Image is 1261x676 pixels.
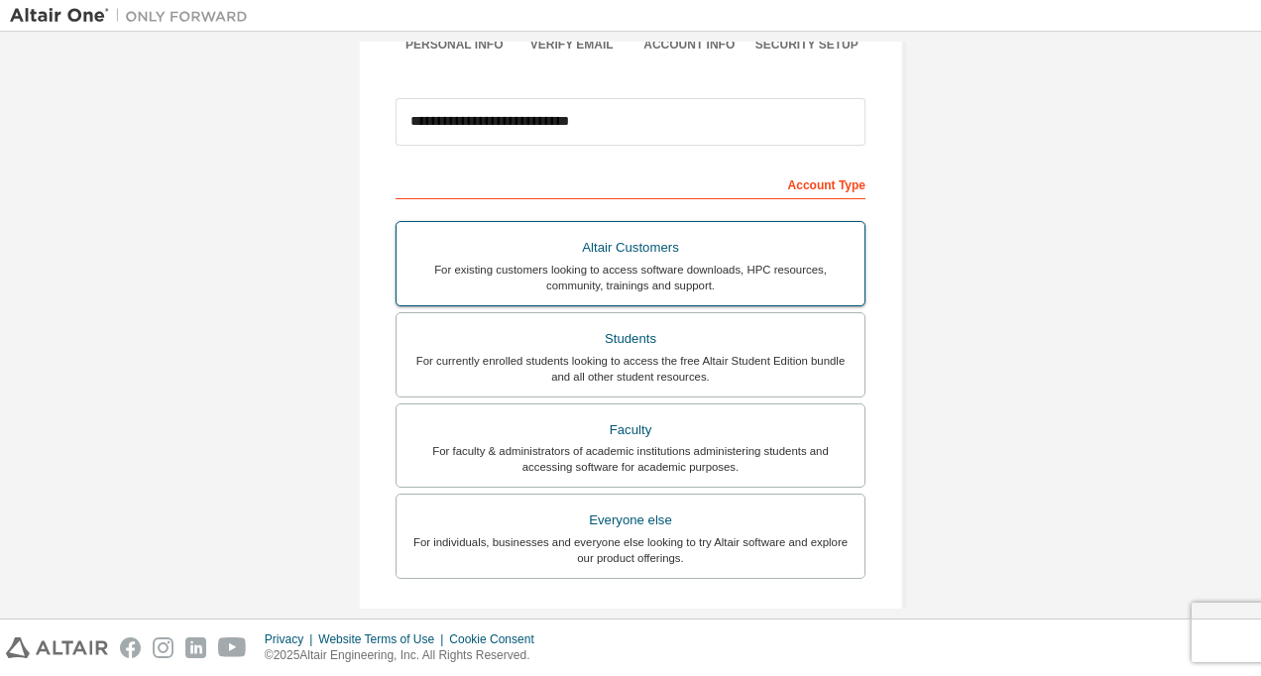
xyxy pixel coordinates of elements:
p: © 2025 Altair Engineering, Inc. All Rights Reserved. [265,647,546,664]
div: Security Setup [748,37,866,53]
div: Faculty [408,416,853,444]
div: Privacy [265,631,318,647]
div: For currently enrolled students looking to access the free Altair Student Edition bundle and all ... [408,353,853,385]
div: For individuals, businesses and everyone else looking to try Altair software and explore our prod... [408,534,853,566]
img: Altair One [10,6,258,26]
div: Personal Info [396,37,514,53]
img: facebook.svg [120,637,141,658]
div: Website Terms of Use [318,631,449,647]
div: Students [408,325,853,353]
img: youtube.svg [218,637,247,658]
img: linkedin.svg [185,637,206,658]
div: Account Type [396,168,865,199]
div: For faculty & administrators of academic institutions administering students and accessing softwa... [408,443,853,475]
img: altair_logo.svg [6,637,108,658]
div: Altair Customers [408,234,853,262]
div: Everyone else [408,507,853,534]
div: Cookie Consent [449,631,545,647]
img: instagram.svg [153,637,173,658]
div: Verify Email [514,37,631,53]
div: Account Info [630,37,748,53]
div: For existing customers looking to access software downloads, HPC resources, community, trainings ... [408,262,853,293]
